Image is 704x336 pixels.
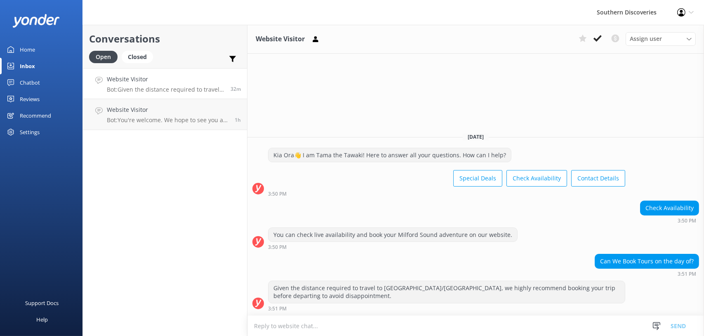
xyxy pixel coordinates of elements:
[107,105,228,114] h4: Website Visitor
[640,218,699,223] div: Oct 12 2025 03:50pm (UTC +13:00) Pacific/Auckland
[268,281,625,303] div: Given the distance required to travel to [GEOGRAPHIC_DATA]/[GEOGRAPHIC_DATA], we highly recommend...
[268,306,287,311] strong: 3:51 PM
[678,218,696,223] strong: 3:50 PM
[231,85,241,92] span: Oct 12 2025 03:51pm (UTC +13:00) Pacific/Auckland
[20,124,40,140] div: Settings
[89,51,118,63] div: Open
[83,68,247,99] a: Website VisitorBot:Given the distance required to travel to [GEOGRAPHIC_DATA]/[GEOGRAPHIC_DATA], ...
[12,14,60,28] img: yonder-white-logo.png
[26,295,59,311] div: Support Docs
[626,32,696,45] div: Assign User
[268,228,517,242] div: You can check live availability and book your Milford Sound adventure on our website.
[20,107,51,124] div: Recommend
[20,74,40,91] div: Chatbot
[268,148,511,162] div: Kia Ora👋 I am Tama the Tawaki! Here to answer all your questions. How can I help?
[463,133,489,140] span: [DATE]
[256,34,305,45] h3: Website Visitor
[122,52,157,61] a: Closed
[20,58,35,74] div: Inbox
[268,191,625,196] div: Oct 12 2025 03:50pm (UTC +13:00) Pacific/Auckland
[36,311,48,328] div: Help
[83,99,247,130] a: Website VisitorBot:You're welcome. We hope to see you at Southern Discoveries soon!1h
[678,272,696,277] strong: 3:51 PM
[268,244,518,250] div: Oct 12 2025 03:50pm (UTC +13:00) Pacific/Auckland
[107,116,228,124] p: Bot: You're welcome. We hope to see you at Southern Discoveries soon!
[268,192,287,196] strong: 3:50 PM
[640,201,699,215] div: Check Availability
[595,254,699,268] div: Can We Book Tours on the day of?
[89,31,241,47] h2: Conversations
[571,170,625,187] button: Contact Details
[20,91,40,107] div: Reviews
[268,305,625,311] div: Oct 12 2025 03:51pm (UTC +13:00) Pacific/Auckland
[506,170,567,187] button: Check Availability
[20,41,35,58] div: Home
[268,245,287,250] strong: 3:50 PM
[107,75,224,84] h4: Website Visitor
[89,52,122,61] a: Open
[107,86,224,93] p: Bot: Given the distance required to travel to [GEOGRAPHIC_DATA]/[GEOGRAPHIC_DATA], we highly reco...
[235,116,241,123] span: Oct 12 2025 02:29pm (UTC +13:00) Pacific/Auckland
[630,34,662,43] span: Assign user
[122,51,153,63] div: Closed
[595,271,699,277] div: Oct 12 2025 03:51pm (UTC +13:00) Pacific/Auckland
[453,170,502,187] button: Special Deals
